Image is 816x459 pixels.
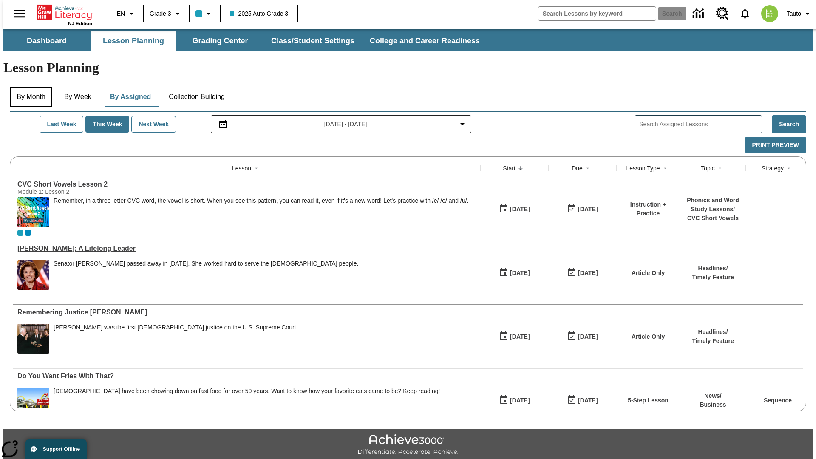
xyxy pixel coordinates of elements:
[17,309,476,316] a: Remembering Justice O'Connor, Lessons
[564,329,601,345] button: 09/04/25: Last day the lesson can be accessed
[756,3,783,25] button: Select a new avatar
[578,268,598,278] div: [DATE]
[54,197,468,227] div: Remember, in a three letter CVC word, the vowel is short. When you see this pattern, you can read...
[692,337,734,346] p: Timely Feature
[700,400,726,409] p: Business
[131,116,176,133] button: Next Week
[503,164,516,173] div: Start
[564,265,601,281] button: 09/04/25: Last day the lesson can be accessed
[711,2,734,25] a: Resource Center, Will open in new tab
[496,392,533,408] button: 09/02/25: First time the lesson was available
[701,164,715,173] div: Topic
[91,31,176,51] button: Lesson Planning
[150,9,171,18] span: Grade 3
[538,7,656,20] input: search field
[784,163,794,173] button: Sort
[578,331,598,342] div: [DATE]
[688,2,711,25] a: Data Center
[764,397,792,404] a: Sequence
[43,446,80,452] span: Support Offline
[496,329,533,345] button: 09/04/25: First time the lesson was available
[692,273,734,282] p: Timely Feature
[54,324,297,331] div: [PERSON_NAME] was the first [DEMOGRAPHIC_DATA] justice on the U.S. Supreme Court.
[734,3,756,25] a: Notifications
[17,388,49,417] img: One of the first McDonald's stores, with the iconic red sign and golden arches.
[324,120,367,129] span: [DATE] - [DATE]
[496,265,533,281] button: 09/04/25: First time the lesson was available
[85,116,129,133] button: This Week
[251,163,261,173] button: Sort
[215,119,468,129] button: Select the date range menu item
[117,9,125,18] span: EN
[40,116,83,133] button: Last Week
[578,395,598,406] div: [DATE]
[3,31,487,51] div: SubNavbar
[628,396,669,405] p: 5-Step Lesson
[54,197,468,204] p: Remember, in a three letter CVC word, the vowel is short. When you see this pattern, you can read...
[496,201,533,217] button: 09/04/25: First time the lesson was available
[54,324,297,354] div: Sandra Day O'Connor was the first female justice on the U.S. Supreme Court.
[17,324,49,354] img: Chief Justice Warren Burger, wearing a black robe, holds up his right hand and faces Sandra Day O...
[684,214,742,223] p: CVC Short Vowels
[17,181,476,188] a: CVC Short Vowels Lesson 2, Lessons
[17,197,49,227] img: CVC Short Vowels Lesson 2.
[660,163,670,173] button: Sort
[17,372,476,380] div: Do You Want Fries With That?
[762,164,784,173] div: Strategy
[564,392,601,408] button: 09/02/25: Last day the lesson can be accessed
[692,328,734,337] p: Headlines /
[787,9,801,18] span: Tauto
[25,230,31,236] div: OL 2025 Auto Grade 4
[68,21,92,26] span: NJ Edition
[17,372,476,380] a: Do You Want Fries With That?, Lessons
[583,163,593,173] button: Sort
[510,395,530,406] div: [DATE]
[17,181,476,188] div: CVC Short Vowels Lesson 2
[232,164,251,173] div: Lesson
[639,118,762,130] input: Search Assigned Lessons
[17,260,49,290] img: Senator Dianne Feinstein of California smiles with the U.S. flag behind her.
[564,201,601,217] button: 09/04/25: Last day the lesson can be accessed
[7,1,32,26] button: Open side menu
[772,115,806,133] button: Search
[57,87,99,107] button: By Week
[357,434,459,456] img: Achieve3000 Differentiate Accelerate Achieve
[54,388,440,417] span: Americans have been chowing down on fast food for over 50 years. Want to know how your favorite e...
[510,204,530,215] div: [DATE]
[700,391,726,400] p: News /
[54,260,358,290] div: Senator Dianne Feinstein passed away in September 2023. She worked hard to serve the American peo...
[146,6,186,21] button: Grade: Grade 3, Select a grade
[4,31,89,51] button: Dashboard
[572,164,583,173] div: Due
[363,31,487,51] button: College and Career Readiness
[17,245,476,252] a: Dianne Feinstein: A Lifelong Leader, Lessons
[3,60,813,76] h1: Lesson Planning
[17,245,476,252] div: Dianne Feinstein: A Lifelong Leader
[783,6,816,21] button: Profile/Settings
[3,29,813,51] div: SubNavbar
[745,137,806,153] button: Print Preview
[113,6,140,21] button: Language: EN, Select a language
[25,439,87,459] button: Support Offline
[230,9,289,18] span: 2025 Auto Grade 3
[510,331,530,342] div: [DATE]
[17,188,145,195] div: Module 1: Lesson 2
[17,309,476,316] div: Remembering Justice O'Connor
[17,230,23,236] div: Current Class
[10,87,52,107] button: By Month
[692,264,734,273] p: Headlines /
[54,388,440,395] div: [DEMOGRAPHIC_DATA] have been chowing down on fast food for over 50 years. Want to know how your f...
[761,5,778,22] img: avatar image
[162,87,232,107] button: Collection Building
[620,200,676,218] p: Instruction + Practice
[178,31,263,51] button: Grading Center
[715,163,725,173] button: Sort
[684,196,742,214] p: Phonics and Word Study Lessons /
[192,6,217,21] button: Class color is light blue. Change class color
[516,163,526,173] button: Sort
[510,268,530,278] div: [DATE]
